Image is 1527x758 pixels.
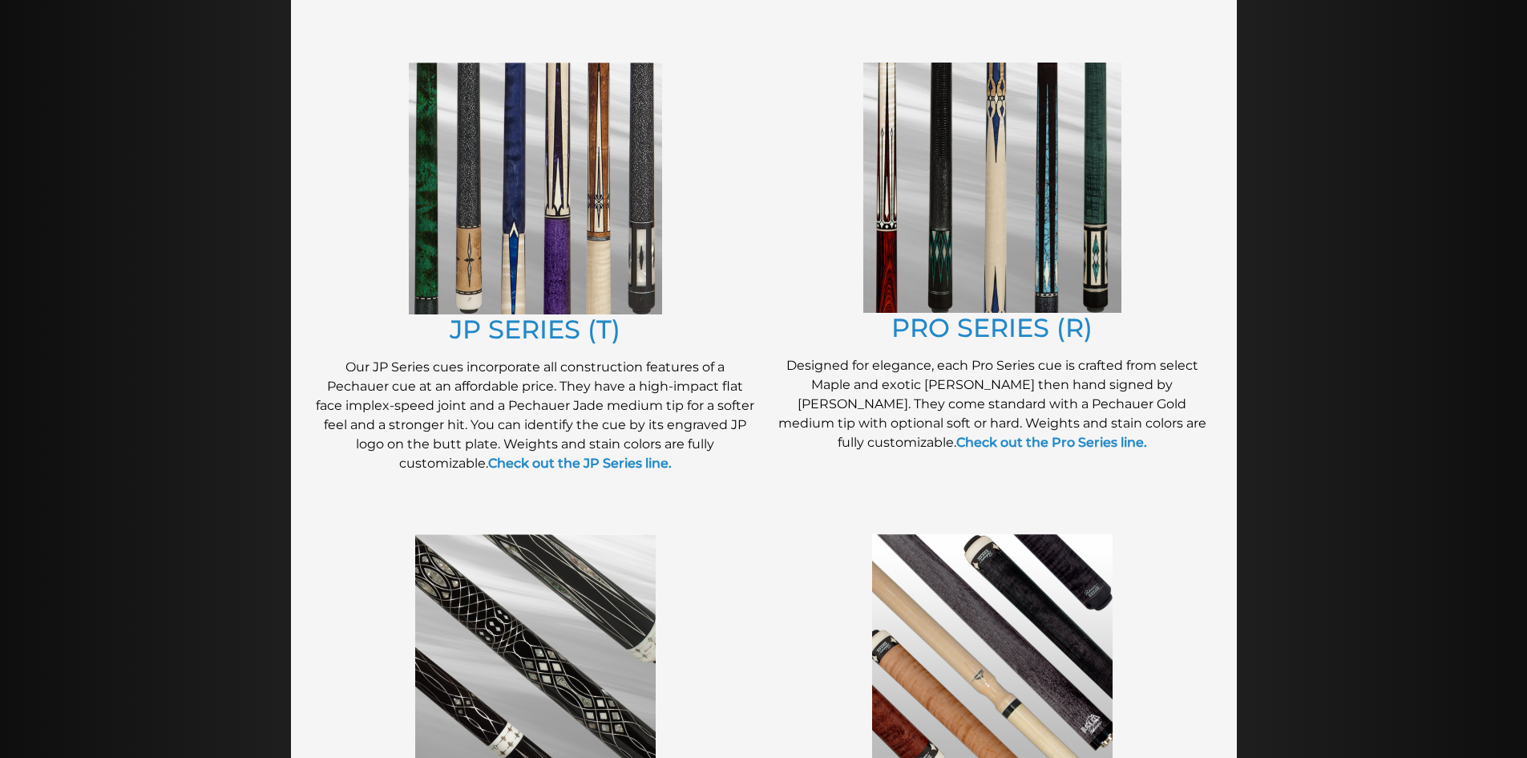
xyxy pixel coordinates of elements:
[956,435,1147,450] a: Check out the Pro Series line.
[488,456,672,471] a: Check out the JP Series line.
[772,356,1213,452] p: Designed for elegance, each Pro Series cue is crafted from select Maple and exotic [PERSON_NAME] ...
[315,358,756,473] p: Our JP Series cues incorporate all construction features of a Pechauer cue at an affordable price...
[450,314,620,345] a: JP SERIES (T)
[891,312,1093,343] a: PRO SERIES (R)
